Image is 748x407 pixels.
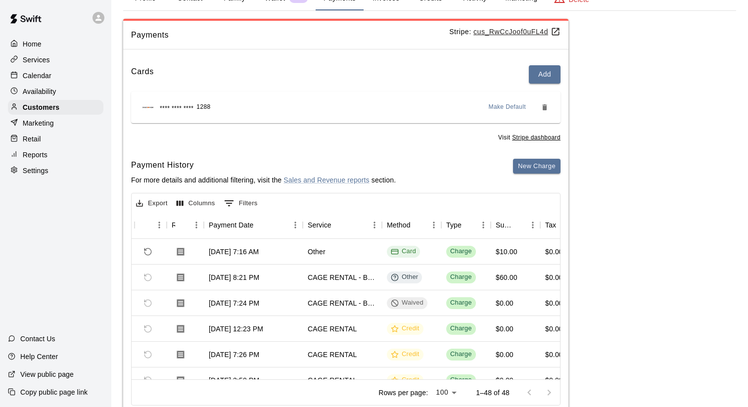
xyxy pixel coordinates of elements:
[209,298,259,308] div: Oct 10, 2025, 7:24 PM
[450,272,472,282] div: Charge
[196,102,210,112] span: 1288
[23,87,56,96] p: Availability
[135,211,167,239] div: Refund
[8,100,103,115] a: Customers
[537,99,553,115] button: Remove
[411,218,424,232] button: Sort
[23,102,59,112] p: Customers
[172,371,189,389] button: Download Receipt
[140,269,156,286] span: Refund payment
[525,218,540,232] button: Menu
[308,298,377,308] div: CAGE RENTAL - BASEBALL MACHINE
[8,84,103,99] a: Availability
[545,375,563,385] div: $0.00
[140,346,156,363] span: Refund payment
[209,350,259,360] div: Oct 7, 2025, 7:26 PM
[8,52,103,67] a: Services
[209,247,259,257] div: Oct 11, 2025, 7:16 AM
[545,324,563,334] div: $0.00
[8,37,103,51] a: Home
[8,132,103,146] a: Retail
[102,211,135,239] div: Id
[140,295,156,312] span: Refund payment
[391,298,423,308] div: Waived
[512,134,561,141] a: Stripe dashboard
[172,294,189,312] button: Download Receipt
[513,159,561,174] button: New Charge
[8,163,103,178] a: Settings
[308,211,331,239] div: Service
[209,324,263,334] div: Oct 10, 2025, 12:23 PM
[189,218,204,232] button: Menu
[391,247,416,256] div: Card
[204,211,303,239] div: Payment Date
[512,218,525,232] button: Sort
[20,352,58,362] p: Help Center
[462,218,475,232] button: Sort
[172,211,175,239] div: Receipt
[308,272,377,282] div: CAGE RENTAL - BASEBALL MACHINE
[476,388,510,398] p: 1–48 of 48
[222,195,260,211] button: Show filters
[8,68,103,83] a: Calendar
[441,211,491,239] div: Type
[23,118,54,128] p: Marketing
[496,211,512,239] div: Subtotal
[140,218,153,232] button: Sort
[449,27,561,37] p: Stripe:
[545,211,556,239] div: Tax
[498,133,561,143] span: Visit
[308,247,326,257] div: Other
[491,211,540,239] div: Subtotal
[134,196,170,211] button: Export
[140,320,156,337] span: Refund payment
[391,350,420,359] div: Credit
[450,375,472,385] div: Charge
[140,372,156,389] span: Refund payment
[20,334,55,344] p: Contact Us
[283,176,369,184] a: Sales and Revenue reports
[426,218,441,232] button: Menu
[545,298,563,308] div: $0.00
[172,346,189,363] button: Download Receipt
[174,196,218,211] button: Select columns
[308,350,357,360] div: CAGE RENTAL
[172,269,189,286] button: Download Receipt
[496,247,517,257] div: $10.00
[131,159,396,172] h6: Payment History
[139,102,157,112] img: Credit card brand logo
[131,65,154,84] h6: Cards
[496,324,514,334] div: $0.00
[23,71,51,81] p: Calendar
[175,218,189,232] button: Sort
[8,147,103,162] div: Reports
[545,247,563,257] div: $0.00
[23,55,50,65] p: Services
[450,324,472,333] div: Charge
[167,211,204,239] div: Receipt
[545,272,563,282] div: $0.00
[496,298,514,308] div: $0.00
[450,350,472,359] div: Charge
[209,375,259,385] div: Oct 2, 2025, 3:50 PM
[432,385,460,400] div: 100
[288,218,303,232] button: Menu
[450,298,472,308] div: Charge
[378,388,428,398] p: Rows per page:
[308,324,357,334] div: CAGE RENTAL
[131,29,449,42] span: Payments
[8,116,103,131] a: Marketing
[20,369,74,379] p: View public page
[450,247,472,256] div: Charge
[473,28,561,36] a: cus_RwCcJoof0uFL4d
[556,218,570,232] button: Sort
[391,324,420,333] div: Credit
[545,350,563,360] div: $0.00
